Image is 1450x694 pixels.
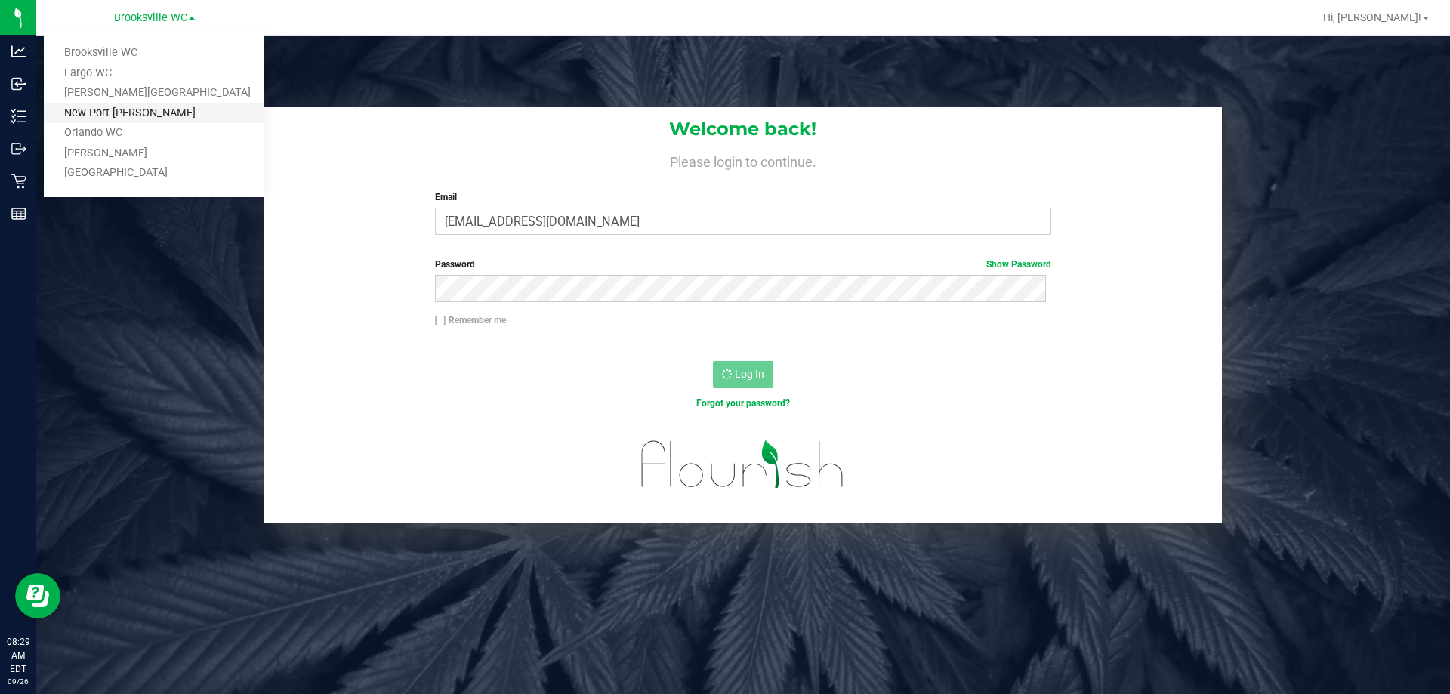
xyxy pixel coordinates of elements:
[44,123,264,143] a: Orlando WC
[623,426,862,503] img: flourish_logo.svg
[11,141,26,156] inline-svg: Outbound
[114,11,187,24] span: Brooksville WC
[713,361,773,388] button: Log In
[735,368,764,380] span: Log In
[435,316,446,326] input: Remember me
[696,398,790,409] a: Forgot your password?
[11,76,26,91] inline-svg: Inbound
[264,119,1222,139] h1: Welcome back!
[435,313,506,327] label: Remember me
[435,259,475,270] span: Password
[11,174,26,189] inline-svg: Retail
[986,259,1051,270] a: Show Password
[44,163,264,184] a: [GEOGRAPHIC_DATA]
[44,83,264,103] a: [PERSON_NAME][GEOGRAPHIC_DATA]
[11,109,26,124] inline-svg: Inventory
[15,573,60,618] iframe: Resource center
[264,151,1222,169] h4: Please login to continue.
[44,103,264,124] a: New Port [PERSON_NAME]
[1323,11,1421,23] span: Hi, [PERSON_NAME]!
[44,143,264,164] a: [PERSON_NAME]
[435,190,1050,204] label: Email
[44,43,264,63] a: Brooksville WC
[7,635,29,676] p: 08:29 AM EDT
[7,676,29,687] p: 09/26
[11,44,26,59] inline-svg: Analytics
[11,206,26,221] inline-svg: Reports
[44,63,264,84] a: Largo WC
